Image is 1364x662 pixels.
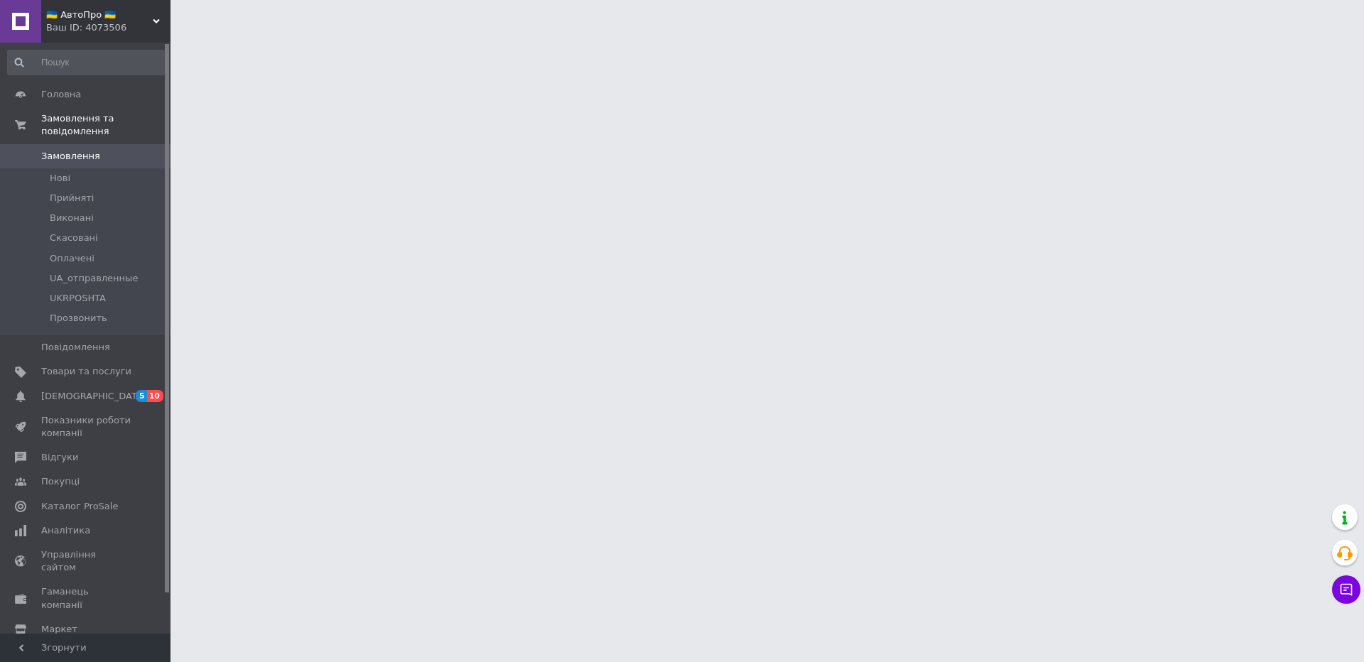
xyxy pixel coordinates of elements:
button: Чат з покупцем [1332,575,1360,604]
span: Скасовані [50,232,98,244]
span: Повідомлення [41,341,110,354]
span: Гаманець компанії [41,585,131,611]
span: Виконані [50,212,94,224]
div: Ваш ID: 4073506 [46,21,170,34]
span: Каталог ProSale [41,500,118,513]
span: [DEMOGRAPHIC_DATA] [41,390,146,403]
span: Відгуки [41,451,78,464]
span: Показники роботи компанії [41,414,131,440]
span: 10 [147,390,163,402]
span: Прийняті [50,192,94,205]
span: Управління сайтом [41,548,131,574]
span: 5 [136,390,147,402]
span: 🇺🇦 АвтоПро 🇺🇦 [46,9,153,21]
span: Головна [41,88,81,101]
span: UA_отправленные [50,272,138,285]
span: Замовлення [41,150,100,163]
span: Товари та послуги [41,365,131,378]
span: Покупці [41,475,80,488]
span: Замовлення та повідомлення [41,112,170,138]
span: Прозвонить [50,312,107,325]
span: Нові [50,172,70,185]
input: Пошук [7,50,168,75]
span: Оплачені [50,252,94,265]
span: UKRPOSHTA [50,292,106,305]
span: Маркет [41,623,77,636]
span: Аналітика [41,524,90,537]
